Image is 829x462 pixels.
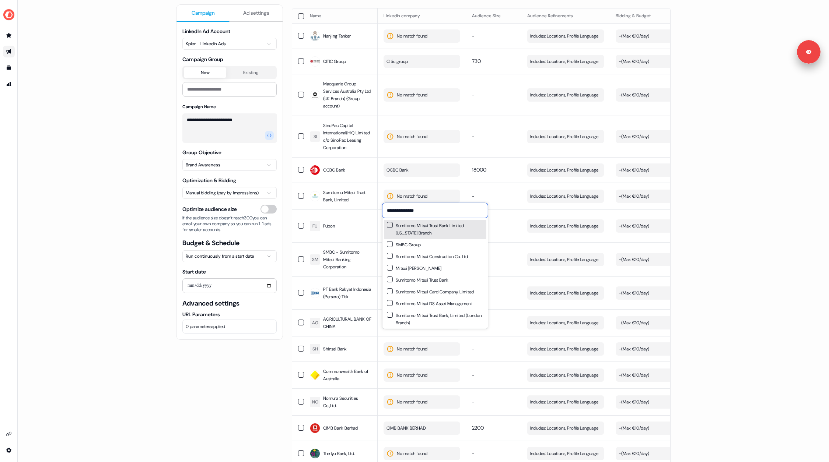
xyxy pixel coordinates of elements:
button: -(Max €10/day) [616,342,692,356]
div: Sumitomo Mitsui DS Asset Management [387,300,472,307]
span: Campaign [192,9,215,17]
button: Includes: Locations, Profile Language [527,219,604,233]
span: No match found [397,398,427,406]
div: - ( Max €10/day ) [619,345,649,353]
span: No match found [397,133,427,140]
div: FU [312,222,318,230]
button: 0 parametersapplied [182,320,277,334]
td: - [466,23,521,49]
span: SinoPac Capital International(HK) Limited c/o SinoPac Leasing Corporation [323,122,372,151]
div: Sumitomo Mitsui Trust Bank, Limited (London Branch) [387,312,483,327]
div: - ( Max €10/day ) [619,398,649,406]
span: The Iyo Bank, Ltd. [323,450,355,457]
div: - ( Max €10/day ) [619,256,649,263]
span: If the audience size doesn’t reach 300 you can enroll your own company so you can run 1-1 ads for... [182,215,277,233]
button: No match found [384,395,460,409]
span: CIMB Bank Berhad [323,424,358,432]
div: SM [312,256,318,263]
th: Audience Size [466,8,521,23]
span: 18000 [472,166,486,173]
div: SMBC Group [387,241,421,248]
div: Mitsui [PERSON_NAME] [387,265,441,272]
span: Advanced settings [182,299,277,308]
td: - [466,336,521,362]
span: Optimize audience size [182,205,237,213]
button: Includes: Locations, Profile Language [527,88,604,102]
button: Includes: Locations, Profile Language [527,422,604,435]
a: Go to integrations [3,428,15,440]
span: Includes: Locations, Profile Language [530,58,598,65]
span: Ad settings [243,9,269,17]
span: No match found [397,193,427,200]
button: Includes: Locations, Profile Language [527,130,604,143]
button: Includes: Locations, Profile Language [527,29,604,43]
label: Group Objective [182,149,221,156]
div: Sumitomo Mitsui Trust Bank [387,276,448,284]
div: Suggestions [382,218,488,329]
button: Existing [226,67,275,78]
button: New [184,67,226,78]
button: -(Max €10/day) [616,286,692,300]
span: Nanjing Tanker [323,32,351,40]
button: -(Max €10/day) [616,395,692,409]
span: No match found [397,371,427,379]
div: AG [312,319,318,327]
span: Shinsei Bank [323,345,347,353]
button: Includes: Locations, Profile Language [527,163,604,177]
button: No match found [384,368,460,382]
span: OCBC Bank [323,166,345,174]
label: Campaign Name [182,104,216,110]
label: Start date [182,268,206,275]
span: No match found [397,91,427,99]
button: OCBC Bank [384,163,460,177]
button: Includes: Locations, Profile Language [527,253,604,266]
span: Includes: Locations, Profile Language [530,222,598,230]
span: Includes: Locations, Profile Language [530,256,598,263]
span: CIMB BANK BERHAD [386,424,426,432]
button: -(Max €10/day) [616,368,692,382]
span: Macquarie Group Services Australia Pty Ltd (UK Branch) (Group account) [323,80,372,110]
th: Name [304,8,378,23]
td: - [466,242,521,276]
a: Go to templates [3,62,15,74]
span: Nomura Securities Co.,Ltd. [323,395,372,409]
button: -(Max €10/day) [616,253,692,266]
a: Go to outbound experience [3,46,15,57]
button: -(Max €10/day) [616,163,692,177]
button: No match found [384,447,460,460]
button: No match found [384,190,460,203]
th: Bidding & Budget [610,8,698,23]
span: Includes: Locations, Profile Language [530,193,598,200]
span: No match found [397,345,427,353]
td: - [466,116,521,157]
button: Includes: Locations, Profile Language [527,368,604,382]
button: -(Max €10/day) [616,88,692,102]
span: 730 [472,58,481,64]
span: Includes: Locations, Profile Language [530,371,598,379]
button: Includes: Locations, Profile Language [527,342,604,356]
div: - ( Max €10/day ) [619,371,649,379]
button: -(Max €10/day) [616,190,692,203]
label: Optimization & Bidding [182,177,236,184]
td: - [466,388,521,415]
span: PT Bank Rakyat Indonesia (Persero) Tbk [323,286,372,300]
span: No match found [397,450,427,457]
span: No match found [397,32,427,40]
a: Go to prospects [3,29,15,41]
button: -(Max €10/day) [616,55,692,68]
th: Audience Refinements [521,8,610,23]
th: LinkedIn company [378,8,466,23]
button: -(Max €10/day) [616,447,692,460]
div: - ( Max €10/day ) [619,222,649,230]
span: Includes: Locations, Profile Language [530,319,598,327]
button: Includes: Locations, Profile Language [527,55,604,68]
button: No match found [384,88,460,102]
span: Fubon [323,222,335,230]
span: Campaign Group [182,56,277,63]
button: No match found [384,130,460,143]
button: -(Max €10/day) [616,219,692,233]
span: Citic group [386,58,408,65]
div: - ( Max €10/day ) [619,166,649,174]
div: - ( Max €10/day ) [619,424,649,432]
button: -(Max €10/day) [616,316,692,329]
